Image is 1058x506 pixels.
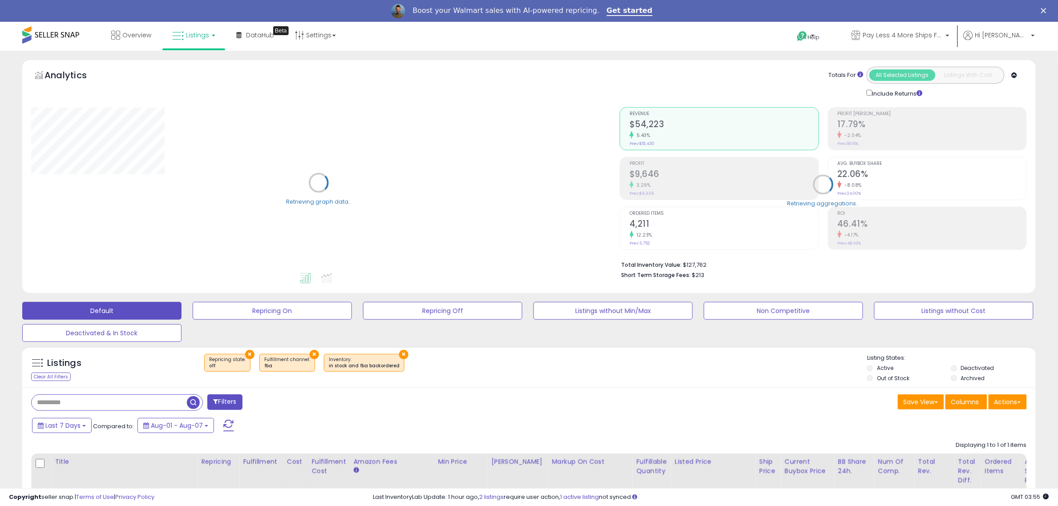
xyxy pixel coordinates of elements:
[363,302,522,320] button: Repricing Off
[1025,457,1058,485] div: Avg Selling Price
[287,198,351,206] div: Retrieving graph data..
[785,457,831,476] div: Current Buybox Price
[399,350,408,359] button: ×
[1011,493,1049,501] span: 2025-08-15 03:55 GMT
[312,457,346,476] div: Fulfillment Cost
[878,457,911,476] div: Num of Comp.
[956,441,1027,450] div: Displaying 1 to 1 of 1 items
[985,457,1018,476] div: Ordered Items
[354,466,359,474] small: Amazon Fees.
[863,31,943,40] span: Pay Less 4 More Ships Fast
[438,457,484,466] div: Min Price
[845,22,956,51] a: Pay Less 4 More Ships Fast
[32,418,92,433] button: Last 7 Days
[637,457,667,476] div: Fulfillable Quantity
[958,457,977,485] div: Total Rev. Diff.
[93,422,134,430] span: Compared to:
[230,22,281,48] a: DataHub
[787,200,859,208] div: Retrieving aggregations..
[808,34,820,41] span: Help
[373,493,1049,502] div: Last InventoryLab Update: 1 hour ago, require user action, not synced.
[479,493,504,501] a: 2 listings
[860,88,933,98] div: Include Returns
[329,363,400,369] div: in stock and fba backordered
[76,493,114,501] a: Terms of Use
[209,363,246,369] div: off
[790,24,837,51] a: Help
[961,374,985,382] label: Archived
[898,394,944,410] button: Save View
[115,493,154,501] a: Privacy Policy
[867,354,1036,362] p: Listing States:
[55,457,194,466] div: Title
[264,356,310,369] span: Fulfillment channel :
[869,69,936,81] button: All Selected Listings
[151,421,203,430] span: Aug-01 - Aug-07
[243,457,279,466] div: Fulfillment
[47,357,81,369] h5: Listings
[492,457,545,466] div: [PERSON_NAME]
[704,302,863,320] button: Non Competitive
[122,31,151,40] span: Overview
[552,457,629,466] div: Markup on Cost
[264,363,310,369] div: fba
[201,457,235,466] div: Repricing
[964,31,1035,51] a: Hi [PERSON_NAME]
[44,69,104,84] h5: Analytics
[877,374,909,382] label: Out of Stock
[31,373,71,381] div: Clear All Filters
[207,394,242,410] button: Filters
[560,493,599,501] a: 1 active listing
[838,457,871,476] div: BB Share 24h.
[918,457,951,476] div: Total Rev.
[1041,8,1050,13] div: Close
[166,22,222,48] a: Listings
[245,350,254,359] button: ×
[829,71,864,80] div: Totals For
[797,31,808,42] i: Get Help
[759,457,777,476] div: Ship Price
[288,22,343,48] a: Settings
[945,394,987,410] button: Columns
[874,302,1034,320] button: Listings without Cost
[273,26,289,35] div: Tooltip anchor
[246,31,274,40] span: DataHub
[354,457,431,466] div: Amazon Fees
[193,302,352,320] button: Repricing On
[607,6,653,16] a: Get started
[412,6,599,15] div: Boost your Walmart sales with AI-powered repricing.
[22,302,182,320] button: Default
[105,22,158,48] a: Overview
[287,457,304,466] div: Cost
[877,364,893,372] label: Active
[548,454,633,489] th: The percentage added to the cost of goods (COGS) that forms the calculator for Min & Max prices.
[22,324,182,342] button: Deactivated & In Stock
[9,493,154,502] div: seller snap | |
[675,457,752,466] div: Listed Price
[391,4,405,18] img: Profile image for Adrian
[533,302,693,320] button: Listings without Min/Max
[989,394,1027,410] button: Actions
[951,398,979,406] span: Columns
[45,421,81,430] span: Last 7 Days
[186,31,209,40] span: Listings
[310,350,319,359] button: ×
[975,31,1029,40] span: Hi [PERSON_NAME]
[9,493,41,501] strong: Copyright
[935,69,1001,81] button: Listings With Cost
[137,418,214,433] button: Aug-01 - Aug-07
[209,356,246,369] span: Repricing state :
[329,356,400,369] span: Inventory :
[961,364,994,372] label: Deactivated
